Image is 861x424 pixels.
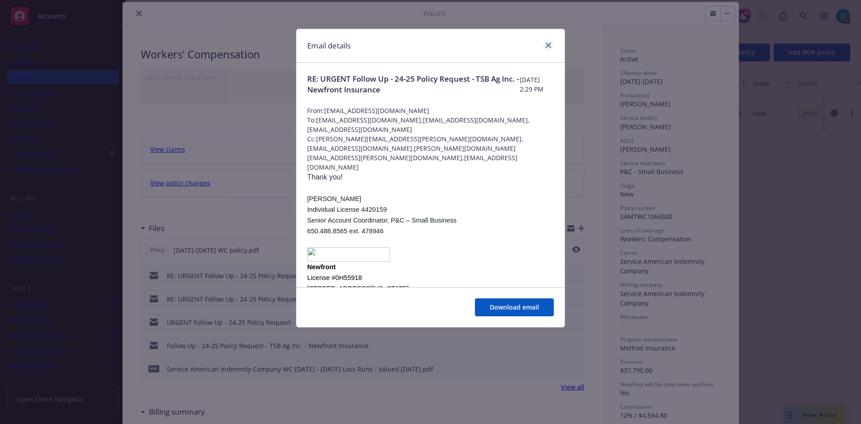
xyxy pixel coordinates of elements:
[475,298,554,316] button: Download email
[307,247,390,262] img: image002.png@01DC11EF.81F252F0
[307,263,336,271] span: Newfront
[307,274,362,281] span: License #0H55918
[490,303,539,311] span: Download email
[307,285,409,292] span: [STREET_ADDRESS][US_STATE]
